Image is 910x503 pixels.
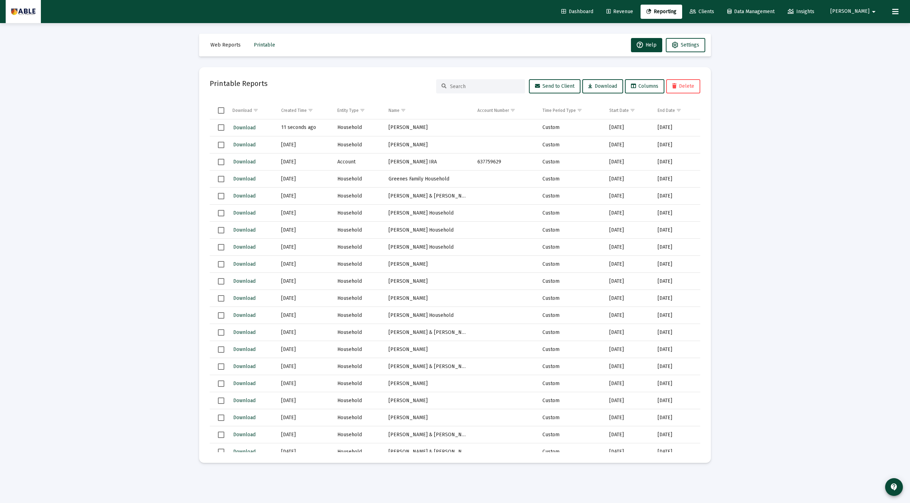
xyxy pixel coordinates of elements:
div: Select row [218,210,224,216]
td: Column Download [227,102,276,119]
span: Web Reports [210,42,241,48]
td: Column Name [384,102,472,119]
button: Web Reports [205,38,246,52]
span: Show filter options for column 'Time Period Type' [577,108,582,113]
td: Greenes Family Household [384,171,472,188]
span: Download [233,380,256,386]
div: Start Date [609,108,629,113]
span: Download [233,159,256,165]
td: Household [332,324,384,341]
span: Download [233,346,256,352]
td: [PERSON_NAME] & [PERSON_NAME] [384,443,472,460]
td: Custom [537,153,604,171]
td: [DATE] [276,239,333,256]
td: [DATE] [604,341,653,358]
td: Household [332,392,384,409]
div: Select row [218,346,224,353]
td: [DATE] [653,239,700,256]
td: Custom [537,273,604,290]
span: Show filter options for column 'Download' [253,108,258,113]
td: [DATE] [653,324,700,341]
span: Revenue [606,9,633,15]
td: [DATE] [604,153,653,171]
span: Download [233,193,256,199]
button: Download [232,429,256,440]
img: Dashboard [11,5,36,19]
div: Select row [218,261,224,267]
button: Download [232,242,256,252]
button: Download [232,157,256,167]
a: Clients [684,5,720,19]
td: [DATE] [604,426,653,443]
td: Custom [537,290,604,307]
td: [DATE] [604,392,653,409]
div: Entity Type [337,108,359,113]
div: Select row [218,193,224,199]
td: [PERSON_NAME] & [PERSON_NAME] [384,324,472,341]
td: Household [332,409,384,426]
div: Select row [218,295,224,302]
td: [DATE] [276,358,333,375]
div: Select row [218,363,224,370]
div: Select row [218,176,224,182]
td: [DATE] [276,171,333,188]
td: [DATE] [653,443,700,460]
td: [DATE] [604,205,653,222]
span: Delete [672,83,694,89]
div: Select row [218,159,224,165]
span: Dashboard [561,9,593,15]
td: Custom [537,188,604,205]
button: Download [232,447,256,457]
td: Household [332,222,384,239]
td: [PERSON_NAME] [384,256,472,273]
span: Settings [681,42,699,48]
span: Download [588,83,617,89]
td: [DATE] [276,307,333,324]
button: Download [232,140,256,150]
button: Download [232,310,256,320]
td: Custom [537,205,604,222]
td: Custom [537,307,604,324]
button: Send to Client [529,79,580,93]
span: Clients [690,9,714,15]
td: Custom [537,392,604,409]
td: [DATE] [604,290,653,307]
td: [DATE] [604,409,653,426]
a: Data Management [722,5,780,19]
div: Select row [218,329,224,336]
button: Download [232,259,256,269]
td: [DATE] [653,256,700,273]
td: [DATE] [276,341,333,358]
span: Download [233,278,256,284]
td: [DATE] [276,392,333,409]
button: Download [232,361,256,372]
button: Download [232,378,256,389]
td: Household [332,136,384,153]
button: Download [232,327,256,337]
span: Show filter options for column 'Account Number' [510,108,515,113]
td: [DATE] [276,273,333,290]
button: Download [232,344,256,355]
td: Custom [537,119,604,136]
div: Download [232,108,252,113]
span: Send to Client [535,83,574,89]
td: [PERSON_NAME] Household [384,307,472,324]
div: Select row [218,449,224,455]
td: [DATE] [653,426,700,443]
td: [DATE] [653,136,700,153]
td: Custom [537,426,604,443]
span: Download [233,312,256,318]
td: Custom [537,358,604,375]
td: Account [332,153,384,171]
td: Custom [537,222,604,239]
td: Household [332,239,384,256]
td: Column Start Date [604,102,653,119]
td: [PERSON_NAME] & [PERSON_NAME] [384,358,472,375]
td: [DATE] [604,375,653,392]
td: [DATE] [276,222,333,239]
div: Select all [218,107,224,114]
td: Household [332,290,384,307]
td: [DATE] [604,119,653,136]
span: Show filter options for column 'Entity Type' [360,108,365,113]
span: Columns [631,83,658,89]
